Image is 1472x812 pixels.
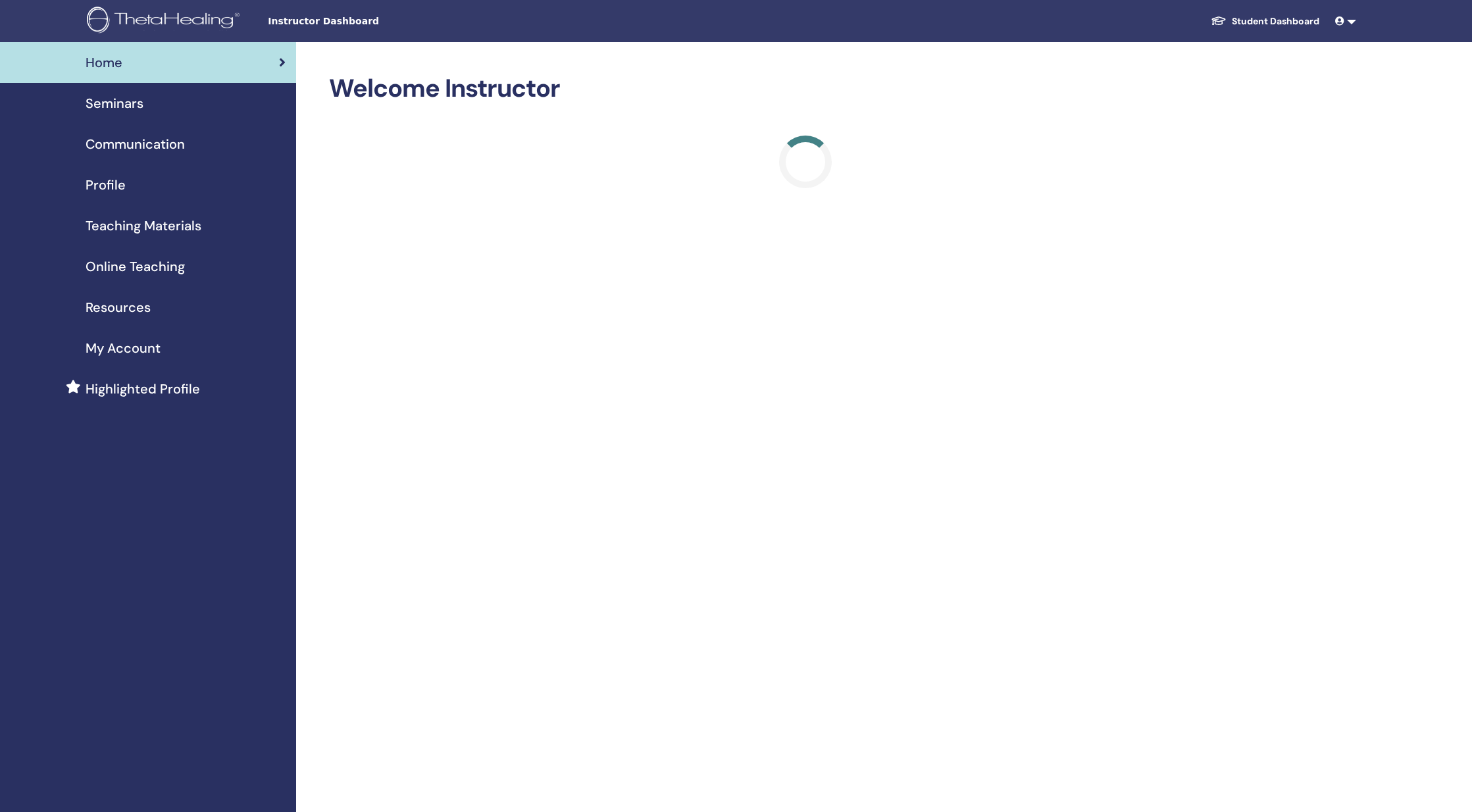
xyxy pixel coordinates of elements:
[87,7,244,36] img: logo.png
[86,175,126,195] span: Profile
[86,297,151,317] span: Resources
[86,53,122,72] span: Home
[86,93,143,113] span: Seminars
[1200,9,1330,34] a: Student Dashboard
[268,14,465,28] span: Instructor Dashboard
[329,74,1282,104] h2: Welcome Instructor
[86,379,200,399] span: Highlighted Profile
[86,134,185,154] span: Communication
[86,216,201,236] span: Teaching Materials
[86,338,161,358] span: My Account
[86,257,185,276] span: Online Teaching
[1211,15,1227,26] img: graduation-cap-white.svg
